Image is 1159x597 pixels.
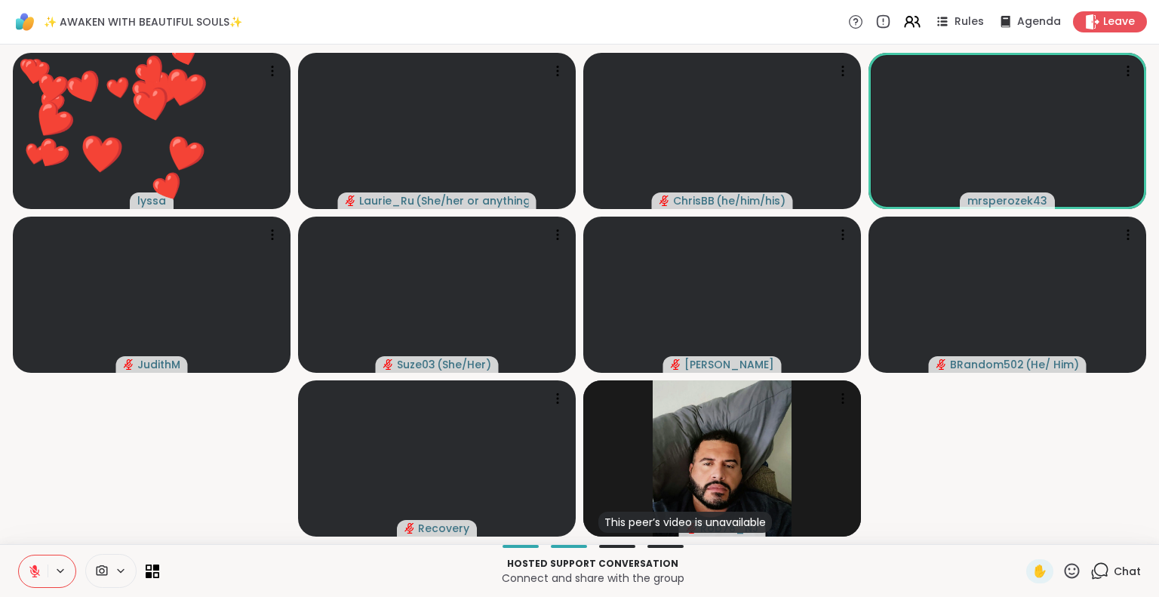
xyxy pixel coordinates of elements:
p: Hosted support conversation [168,557,1017,571]
span: Suze03 [397,357,435,372]
span: Leave [1103,14,1135,29]
button: ❤️ [47,49,125,127]
span: BRandom502 [950,357,1024,372]
div: This peer’s video is unavailable [598,512,772,533]
button: ❤️ [135,155,201,220]
button: ❤️ [16,118,88,191]
img: Rob78_NJ [653,380,792,537]
button: ❤️ [8,76,97,166]
span: mrsperozek43 [967,193,1047,208]
span: ( he/him/his ) [716,193,785,208]
img: ShareWell Logomark [12,9,38,35]
span: Rules [955,14,984,29]
span: Chat [1114,564,1141,579]
span: audio-muted [404,523,415,534]
span: audio-muted [383,359,394,370]
button: ❤️ [142,45,228,131]
span: ✨ AWAKEN WITH BEAUTIFUL SOULS✨ [44,14,242,29]
span: Recovery [418,521,469,536]
span: Agenda [1017,14,1061,29]
button: ❤️ [144,114,226,195]
span: ChrisBB [673,193,715,208]
span: audio-muted [346,195,356,206]
span: lyssa [137,193,166,208]
span: JudithM [137,357,180,372]
span: ( He/ Him ) [1025,357,1079,372]
button: ❤️ [95,65,142,112]
span: Laurie_Ru [359,193,414,208]
span: audio-muted [124,359,134,370]
span: ( She/Her ) [437,357,491,372]
span: audio-muted [659,195,670,206]
p: Connect and share with the group [168,571,1017,586]
span: audio-muted [936,359,947,370]
span: ✋ [1032,562,1047,580]
button: ❤️ [115,35,187,107]
button: ❤️ [22,57,83,118]
button: ❤️ [63,116,140,193]
span: ( She/her or anything else ) [416,193,529,208]
span: audio-muted [671,359,681,370]
span: [PERSON_NAME] [684,357,774,372]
